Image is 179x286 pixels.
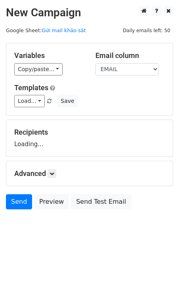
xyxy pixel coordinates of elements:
[120,27,173,33] a: Daily emails left: 50
[14,95,45,107] a: Load...
[120,26,173,35] span: Daily emails left: 50
[14,128,165,137] h5: Recipients
[14,51,84,60] h5: Variables
[6,27,86,33] small: Google Sheet:
[6,194,32,209] a: Send
[57,95,78,107] button: Save
[14,169,165,178] h5: Advanced
[14,63,63,75] a: Copy/paste...
[71,194,131,209] a: Send Test Email
[14,128,165,149] div: Loading...
[34,194,69,209] a: Preview
[42,27,86,33] a: Gửi mail khảo sát
[14,83,48,92] a: Templates
[6,6,173,19] h2: New Campaign
[95,51,165,60] h5: Email column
